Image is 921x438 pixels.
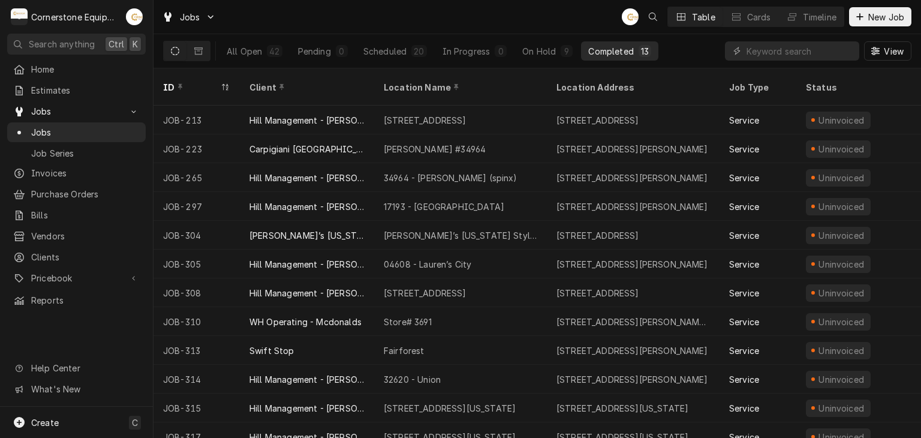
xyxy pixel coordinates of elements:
span: Clients [31,251,140,263]
button: Open search [643,7,663,26]
div: [PERSON_NAME]’s [US_STATE] Style Pizza [249,229,365,242]
div: Pending [298,45,331,58]
div: Carpigiani [GEOGRAPHIC_DATA] [249,143,365,155]
div: 9 [563,45,570,58]
div: [STREET_ADDRESS] [556,114,639,127]
div: Cornerstone Equipment Repair, LLC's Avatar [11,8,28,25]
div: JOB-265 [153,163,240,192]
div: Service [729,344,759,357]
div: On Hold [522,45,556,58]
div: 17193 - [GEOGRAPHIC_DATA] [384,200,504,213]
div: JOB-315 [153,394,240,422]
div: Hill Management - [PERSON_NAME] [249,402,365,415]
div: 0 [338,45,345,58]
div: 20 [414,45,424,58]
div: Scheduled [363,45,407,58]
div: JOB-308 [153,278,240,307]
span: Help Center [31,362,139,374]
div: JOB-297 [153,192,240,221]
span: Vendors [31,230,140,242]
span: Reports [31,294,140,307]
a: Go to Pricebook [7,268,146,288]
div: Location Address [556,81,708,94]
div: WH Operating - Mcdonalds [249,316,362,328]
a: Bills [7,205,146,225]
div: JOB-213 [153,106,240,134]
div: [STREET_ADDRESS][PERSON_NAME] [556,200,708,213]
div: Fairforest [384,344,425,357]
div: Service [729,200,759,213]
a: Invoices [7,163,146,183]
div: Service [729,287,759,299]
div: Uninvoiced [817,229,866,242]
div: Client [249,81,362,94]
a: Go to Jobs [7,101,146,121]
div: Service [729,258,759,271]
div: AB [126,8,143,25]
span: Home [31,63,140,76]
div: Service [729,316,759,328]
span: Invoices [31,167,140,179]
div: [STREET_ADDRESS][PERSON_NAME] [556,258,708,271]
div: In Progress [443,45,490,58]
div: Hill Management - [PERSON_NAME] [249,287,365,299]
span: Search anything [29,38,95,50]
a: Vendors [7,226,146,246]
div: Store# 3691 [384,316,432,328]
div: [STREET_ADDRESS][PERSON_NAME] [556,373,708,386]
span: Bills [31,209,140,221]
div: 13 [641,45,649,58]
a: Go to What's New [7,379,146,399]
span: Pricebook [31,272,122,284]
a: Clients [7,247,146,267]
div: All Open [227,45,262,58]
div: Service [729,373,759,386]
div: [STREET_ADDRESS] [384,114,466,127]
input: Keyword search [747,41,853,61]
span: Job Series [31,147,140,160]
div: 42 [269,45,279,58]
span: What's New [31,383,139,395]
a: Jobs [7,122,146,142]
div: Service [729,402,759,415]
a: Home [7,59,146,79]
a: Purchase Orders [7,184,146,204]
div: ID [163,81,218,94]
div: AB [622,8,639,25]
div: C [11,8,28,25]
span: Jobs [31,126,140,139]
div: JOB-310 [153,307,240,336]
div: JOB-305 [153,250,240,278]
div: Hill Management - [PERSON_NAME] [249,200,365,213]
span: New Job [866,11,907,23]
div: Uninvoiced [817,200,866,213]
div: JOB-223 [153,134,240,163]
a: Go to Jobs [157,7,221,27]
span: Jobs [31,105,122,118]
div: Job Type [729,81,787,94]
div: Completed [588,45,633,58]
span: Ctrl [109,38,124,50]
div: Hill Management - [PERSON_NAME] [249,373,365,386]
div: Uninvoiced [817,373,866,386]
div: Uninvoiced [817,344,866,357]
a: Estimates [7,80,146,100]
div: Timeline [803,11,836,23]
div: Cornerstone Equipment Repair, LLC [31,11,119,23]
span: Create [31,418,59,428]
div: Uninvoiced [817,287,866,299]
div: Swift Stop [249,344,294,357]
div: JOB-304 [153,221,240,250]
div: [STREET_ADDRESS] [556,229,639,242]
div: 04608 - Lauren’s City [384,258,471,271]
div: Table [692,11,715,23]
div: [STREET_ADDRESS][US_STATE] [384,402,516,415]
span: Purchase Orders [31,188,140,200]
div: Service [729,172,759,184]
div: Hill Management - [PERSON_NAME] [249,258,365,271]
div: Service [729,229,759,242]
span: K [133,38,138,50]
div: Uninvoiced [817,258,866,271]
div: 34964 - [PERSON_NAME] (spinx) [384,172,517,184]
div: Andrew Buigues's Avatar [126,8,143,25]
